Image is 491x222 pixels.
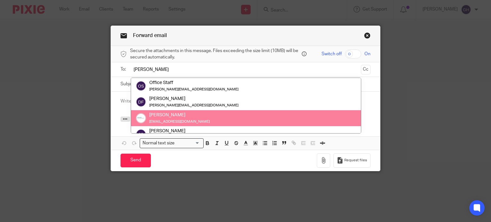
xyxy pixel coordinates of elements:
div: Search for option [140,138,204,148]
div: [PERSON_NAME] [149,112,210,118]
a: Close this dialog window [364,32,370,41]
span: On [364,51,370,57]
div: [PERSON_NAME] [149,128,238,134]
input: Send [121,154,151,167]
small: [PERSON_NAME][EMAIL_ADDRESS][DOMAIN_NAME] [149,88,238,91]
button: Request files [333,153,370,168]
span: Request files [344,158,367,163]
input: Search for option [177,140,200,147]
small: [EMAIL_ADDRESS][DOMAIN_NAME] [149,120,210,123]
img: svg%3E [136,129,146,139]
button: Cc [361,65,370,74]
span: Switch off [322,51,342,57]
div: Office Staff [149,80,238,86]
label: To: [121,66,128,73]
span: Secure the attachments in this message. Files exceeding the size limit (10MB) will be secured aut... [130,48,300,61]
small: [PERSON_NAME][EMAIL_ADDRESS][DOMAIN_NAME] [149,104,238,107]
img: svg%3E [136,97,146,107]
img: svg%3E [136,81,146,91]
img: _Logo.png [136,113,146,123]
div: [PERSON_NAME] [149,96,238,102]
label: Subject: [121,81,137,87]
span: Forward email [133,33,167,38]
span: Normal text size [141,140,176,147]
